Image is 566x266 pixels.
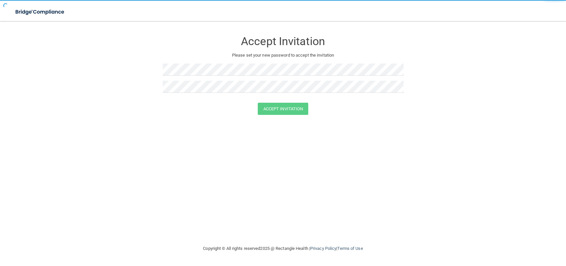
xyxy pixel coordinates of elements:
[163,238,404,259] div: Copyright © All rights reserved 2025 @ Rectangle Health | |
[163,35,404,47] h3: Accept Invitation
[168,51,399,59] p: Please set your new password to accept the invitation
[10,5,71,19] img: bridge_compliance_login_screen.278c3ca4.svg
[310,246,336,251] a: Privacy Policy
[258,103,309,115] button: Accept Invitation
[337,246,363,251] a: Terms of Use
